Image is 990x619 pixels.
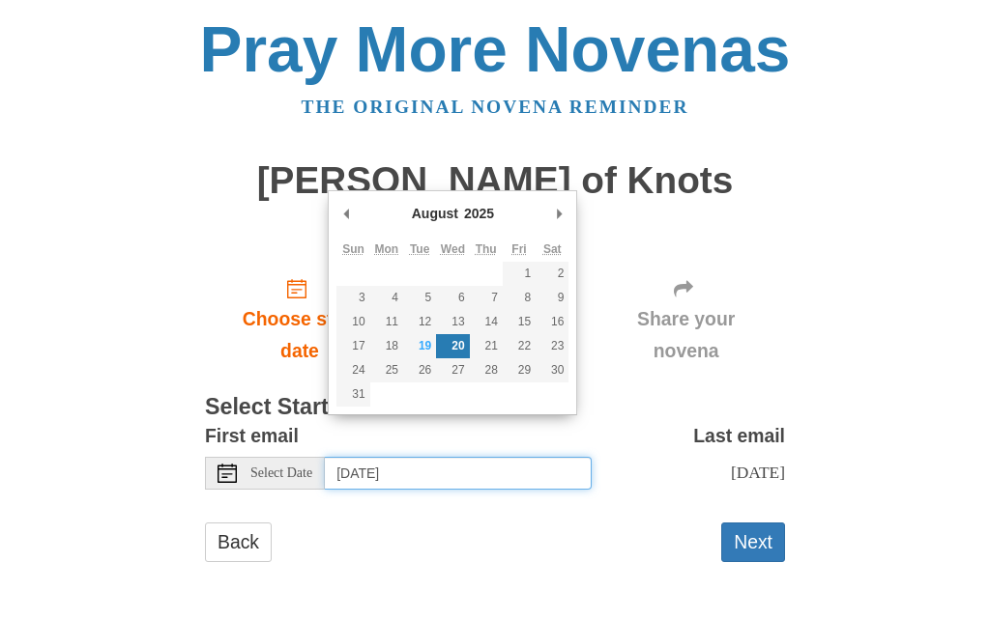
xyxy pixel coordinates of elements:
button: 25 [370,358,403,382]
a: Pray More Novenas [200,14,791,85]
button: 7 [470,286,503,310]
button: 4 [370,286,403,310]
button: Next Month [549,199,568,228]
button: 26 [403,358,436,382]
label: Last email [693,420,785,452]
div: August [409,199,461,228]
button: 30 [536,358,568,382]
span: Choose start date [224,303,375,367]
button: 8 [503,286,536,310]
a: The original novena reminder [302,97,689,117]
button: 19 [403,334,436,358]
button: 9 [536,286,568,310]
abbr: Friday [511,242,526,256]
button: 2 [536,262,568,286]
button: 28 [470,358,503,382]
div: 2025 [461,199,497,228]
a: Back [205,522,272,562]
button: 6 [436,286,469,310]
abbr: Tuesday [410,242,429,256]
button: 22 [503,334,536,358]
button: 3 [336,286,369,310]
button: 23 [536,334,568,358]
button: 18 [370,334,403,358]
button: 12 [403,310,436,334]
button: 10 [336,310,369,334]
abbr: Saturday [543,242,562,256]
abbr: Sunday [342,242,364,256]
label: First email [205,420,299,452]
button: Next [721,522,785,562]
button: 27 [436,358,469,382]
button: 15 [503,310,536,334]
a: Choose start date [205,262,394,377]
button: 11 [370,310,403,334]
button: 29 [503,358,536,382]
button: Previous Month [336,199,356,228]
button: 13 [436,310,469,334]
button: 17 [336,334,369,358]
button: 1 [503,262,536,286]
span: [DATE] [731,463,785,482]
button: 21 [470,334,503,358]
button: 31 [336,382,369,407]
button: 14 [470,310,503,334]
button: 24 [336,358,369,382]
div: Click "Next" to confirm your start date first. [587,262,785,377]
span: Share your novena [606,303,766,367]
h3: Select Start Date [205,395,785,420]
abbr: Wednesday [441,242,465,256]
abbr: Monday [375,242,399,256]
button: 5 [403,286,436,310]
input: Use the arrow keys to pick a date [325,457,592,490]
abbr: Thursday [476,242,497,256]
h1: [PERSON_NAME] of Knots Novena [205,160,785,242]
button: 20 [436,334,469,358]
span: Select Date [250,466,312,480]
button: 16 [536,310,568,334]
